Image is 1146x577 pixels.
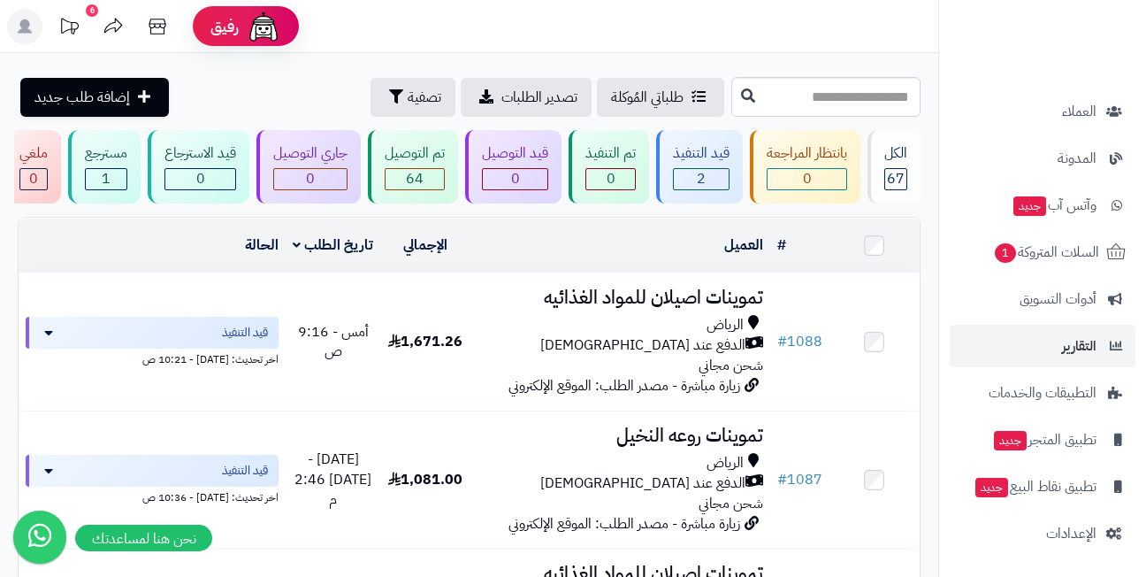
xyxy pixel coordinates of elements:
a: التقارير [950,325,1135,367]
span: 1,081.00 [388,469,462,490]
span: # [777,331,787,352]
a: السلات المتروكة1 [950,231,1135,273]
div: 2 [674,169,729,189]
span: المدونة [1058,146,1096,171]
div: 64 [386,169,444,189]
div: ملغي [19,143,48,164]
button: تصفية [371,78,455,117]
span: إضافة طلب جديد [34,87,130,108]
a: طلباتي المُوكلة [597,78,724,117]
a: قيد الاسترجاع 0 [144,130,253,204]
span: تصدير الطلبات [501,87,577,108]
a: تصدير الطلبات [461,78,592,117]
span: جديد [975,478,1008,497]
span: جديد [994,431,1027,450]
span: أدوات التسويق [1020,287,1096,312]
h3: تموينات اصيلان للمواد الغذائيه [477,288,763,308]
a: تطبيق المتجرجديد [950,419,1135,461]
span: رفيق [210,16,239,37]
a: العميل [724,235,763,256]
span: 1,671.26 [388,331,462,352]
a: العملاء [950,90,1135,133]
span: شحن مجاني [699,493,763,514]
a: تاريخ الطلب [293,235,373,256]
span: التطبيقات والخدمات [989,381,1096,405]
div: قيد التوصيل [482,143,548,164]
span: وآتس آب [1012,193,1096,218]
a: تم التوصيل 64 [364,130,462,204]
a: إضافة طلب جديد [20,78,169,117]
span: الرياض [707,453,744,473]
div: قيد الاسترجاع [164,143,236,164]
span: # [777,469,787,490]
div: 0 [165,169,235,189]
a: المدونة [950,137,1135,180]
img: ai-face.png [246,9,281,44]
a: جاري التوصيل 0 [253,130,364,204]
a: قيد التوصيل 0 [462,130,565,204]
a: الحالة [245,235,279,256]
a: الإجمالي [403,235,447,256]
span: 0 [803,168,812,189]
span: الدفع عند [DEMOGRAPHIC_DATA] [540,335,745,356]
span: زيارة مباشرة - مصدر الطلب: الموقع الإلكتروني [508,513,740,535]
div: 6 [86,4,98,17]
div: اخر تحديث: [DATE] - 10:36 ص [26,487,279,505]
span: التقارير [1062,334,1096,358]
div: 0 [274,169,347,189]
div: بانتظار المراجعة [767,143,847,164]
div: 1 [86,169,126,189]
span: الدفع عند [DEMOGRAPHIC_DATA] [540,473,745,494]
a: بانتظار المراجعة 0 [746,130,864,204]
a: تم التنفيذ 0 [565,130,653,204]
span: طلباتي المُوكلة [611,87,684,108]
img: logo-2.png [1026,50,1129,87]
div: تم التوصيل [385,143,445,164]
a: أدوات التسويق [950,278,1135,320]
div: اخر تحديث: [DATE] - 10:21 ص [26,349,279,367]
span: 64 [406,168,424,189]
div: الكل [884,143,907,164]
span: 0 [196,168,205,189]
a: قيد التنفيذ 2 [653,130,746,204]
a: تطبيق نقاط البيعجديد [950,465,1135,508]
a: #1088 [777,331,822,352]
a: الإعدادات [950,512,1135,555]
span: 0 [29,168,38,189]
a: التطبيقات والخدمات [950,372,1135,414]
span: 1 [102,168,111,189]
a: #1087 [777,469,822,490]
a: الكل67 [864,130,924,204]
div: جاري التوصيل [273,143,348,164]
div: تم التنفيذ [585,143,636,164]
span: 0 [511,168,520,189]
span: الرياض [707,315,744,335]
a: مسترجع 1 [65,130,144,204]
span: تصفية [408,87,441,108]
a: وآتس آبجديد [950,184,1135,227]
div: 0 [586,169,635,189]
span: الإعدادات [1046,521,1096,546]
span: 67 [887,168,905,189]
span: 1 [995,243,1016,263]
span: قيد التنفيذ [222,324,268,342]
span: أمس - 9:16 ص [298,321,369,363]
span: تطبيق نقاط البيع [974,474,1096,499]
a: # [777,235,786,256]
span: 0 [607,168,615,189]
div: 0 [483,169,547,189]
div: مسترجع [85,143,127,164]
span: 2 [697,168,706,189]
a: تحديثات المنصة [47,9,91,49]
div: 0 [20,169,47,189]
span: [DATE] - [DATE] 2:46 م [294,449,371,511]
span: السلات المتروكة [993,240,1099,265]
span: زيارة مباشرة - مصدر الطلب: الموقع الإلكتروني [508,375,740,396]
h3: تموينات روعه النخيل [477,426,763,446]
span: شحن مجاني [699,355,763,376]
span: جديد [1013,196,1046,216]
span: تطبيق المتجر [992,427,1096,452]
span: 0 [306,168,315,189]
span: قيد التنفيذ [222,462,268,480]
span: العملاء [1062,99,1096,124]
